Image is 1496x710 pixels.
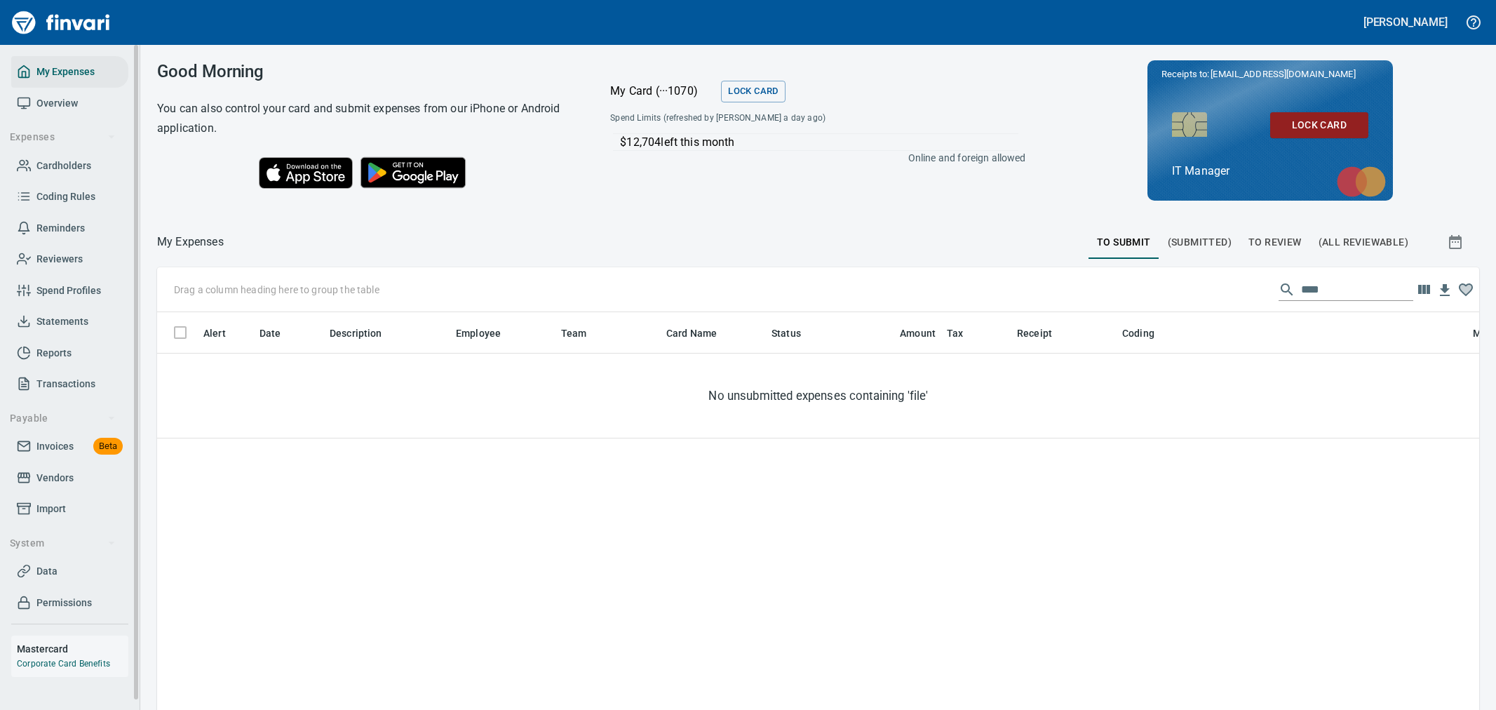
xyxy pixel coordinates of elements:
[900,325,936,342] span: Amount
[620,134,1018,151] p: $12,704 left this month
[1122,325,1173,342] span: Coding
[11,243,128,275] a: Reviewers
[1281,116,1357,134] span: Lock Card
[157,99,575,138] h6: You can also control your card and submit expenses from our iPhone or Android application.
[1330,159,1393,204] img: mastercard.svg
[1097,234,1151,251] span: To Submit
[11,493,128,525] a: Import
[728,83,778,100] span: Lock Card
[456,325,501,342] span: Employee
[610,83,715,100] p: My Card (···1070)
[1017,325,1070,342] span: Receipt
[666,325,717,342] span: Card Name
[11,275,128,307] a: Spend Profiles
[1168,234,1232,251] span: (Submitted)
[11,306,128,337] a: Statements
[1363,15,1448,29] h5: [PERSON_NAME]
[1209,67,1356,81] span: [EMAIL_ADDRESS][DOMAIN_NAME]
[36,469,74,487] span: Vendors
[1122,325,1154,342] span: Coding
[561,325,587,342] span: Team
[721,81,785,102] button: Lock Card
[1413,279,1434,300] button: Choose columns to display
[36,95,78,112] span: Overview
[36,500,66,518] span: Import
[353,149,473,196] img: Get it on Google Play
[10,128,116,146] span: Expenses
[157,234,224,250] nav: breadcrumb
[11,181,128,213] a: Coding Rules
[93,438,123,455] span: Beta
[11,587,128,619] a: Permissions
[203,325,226,342] span: Alert
[666,325,735,342] span: Card Name
[157,234,224,250] p: My Expenses
[174,283,379,297] p: Drag a column heading here to group the table
[456,325,519,342] span: Employee
[330,325,400,342] span: Description
[36,220,85,237] span: Reminders
[36,282,101,300] span: Spend Profiles
[36,157,91,175] span: Cardholders
[36,63,95,81] span: My Expenses
[771,325,801,342] span: Status
[1017,325,1052,342] span: Receipt
[330,325,382,342] span: Description
[259,157,353,189] img: Download on the App Store
[882,325,936,342] span: Amount
[11,337,128,369] a: Reports
[8,6,114,39] img: Finvari
[36,250,83,268] span: Reviewers
[11,56,128,88] a: My Expenses
[260,325,299,342] span: Date
[4,406,121,431] button: Payable
[1161,67,1379,81] p: Receipts to:
[11,556,128,587] a: Data
[260,325,281,342] span: Date
[4,530,121,556] button: System
[1360,11,1451,33] button: [PERSON_NAME]
[11,150,128,182] a: Cardholders
[11,431,128,462] a: InvoicesBeta
[157,62,575,81] h3: Good Morning
[11,462,128,494] a: Vendors
[1270,112,1368,138] button: Lock Card
[1248,234,1302,251] span: To Review
[1434,225,1479,259] button: Show transactions within a particular date range
[11,213,128,244] a: Reminders
[561,325,605,342] span: Team
[36,594,92,612] span: Permissions
[36,344,72,362] span: Reports
[36,313,88,330] span: Statements
[17,641,128,657] h6: Mastercard
[11,368,128,400] a: Transactions
[10,535,116,552] span: System
[36,563,58,580] span: Data
[4,124,121,150] button: Expenses
[947,325,963,342] span: Tax
[947,325,981,342] span: Tax
[36,375,95,393] span: Transactions
[11,88,128,119] a: Overview
[17,659,110,669] a: Corporate Card Benefits
[203,325,244,342] span: Alert
[36,188,95,206] span: Coding Rules
[708,387,928,404] big: No unsubmitted expenses containing 'file'
[10,410,116,427] span: Payable
[1172,163,1368,180] p: IT Manager
[1319,234,1408,251] span: (All Reviewable)
[1455,279,1476,300] button: Column choices favorited. Click to reset to default
[599,151,1025,165] p: Online and foreign allowed
[610,112,924,126] span: Spend Limits (refreshed by [PERSON_NAME] a day ago)
[771,325,819,342] span: Status
[36,438,74,455] span: Invoices
[1434,280,1455,301] button: Download table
